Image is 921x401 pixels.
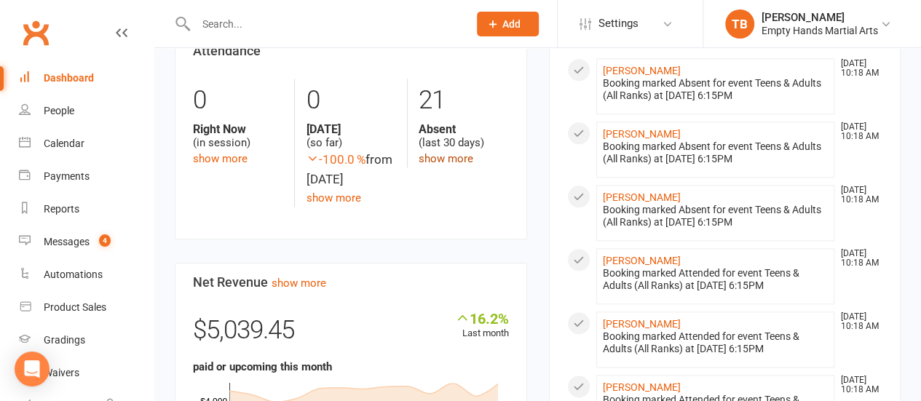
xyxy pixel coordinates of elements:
[502,18,521,30] span: Add
[191,14,459,34] input: Search...
[834,249,882,268] time: [DATE] 10:18 AM
[193,310,509,358] div: $5,039.45
[455,310,509,326] div: 16.2%
[603,191,681,203] a: [PERSON_NAME]
[419,122,508,150] div: (last 30 days)
[834,186,882,205] time: [DATE] 10:18 AM
[834,59,882,78] time: [DATE] 10:18 AM
[603,318,681,330] a: [PERSON_NAME]
[603,204,829,229] div: Booking marked Absent for event Teens & Adults (All Ranks) at [DATE] 6:15PM
[44,72,94,84] div: Dashboard
[603,77,829,102] div: Booking marked Absent for event Teens & Adults (All Ranks) at [DATE] 6:15PM
[19,95,154,127] a: People
[272,277,326,290] a: show more
[19,193,154,226] a: Reports
[306,150,395,189] div: from [DATE]
[306,191,360,205] a: show more
[193,152,248,165] a: show more
[193,122,283,150] div: (in session)
[603,381,681,393] a: [PERSON_NAME]
[603,65,681,76] a: [PERSON_NAME]
[44,203,79,215] div: Reports
[306,79,395,122] div: 0
[44,334,85,346] div: Gradings
[44,301,106,313] div: Product Sales
[99,234,111,247] span: 4
[17,15,54,51] a: Clubworx
[19,127,154,160] a: Calendar
[19,258,154,291] a: Automations
[603,267,829,292] div: Booking marked Attended for event Teens & Adults (All Ranks) at [DATE] 6:15PM
[19,357,154,389] a: Waivers
[725,9,754,39] div: TB
[44,138,84,149] div: Calendar
[19,160,154,193] a: Payments
[603,330,829,355] div: Booking marked Attended for event Teens & Adults (All Ranks) at [DATE] 6:15PM
[193,122,283,136] strong: Right Now
[306,122,395,136] strong: [DATE]
[19,291,154,324] a: Product Sales
[306,152,365,167] span: -100.0 %
[44,367,79,378] div: Waivers
[762,24,878,37] div: Empty Hands Martial Arts
[834,122,882,141] time: [DATE] 10:18 AM
[419,122,508,136] strong: Absent
[477,12,539,36] button: Add
[603,255,681,266] a: [PERSON_NAME]
[834,376,882,394] time: [DATE] 10:18 AM
[19,324,154,357] a: Gradings
[193,360,332,373] strong: paid or upcoming this month
[419,152,473,165] a: show more
[598,7,639,40] span: Settings
[455,310,509,341] div: Last month
[44,269,103,280] div: Automations
[306,122,395,150] div: (so far)
[419,79,508,122] div: 21
[44,170,90,182] div: Payments
[44,236,90,247] div: Messages
[19,226,154,258] a: Messages 4
[193,79,283,122] div: 0
[15,352,50,386] div: Open Intercom Messenger
[19,62,154,95] a: Dashboard
[603,140,829,165] div: Booking marked Absent for event Teens & Adults (All Ranks) at [DATE] 6:15PM
[834,312,882,331] time: [DATE] 10:18 AM
[44,105,74,116] div: People
[603,128,681,140] a: [PERSON_NAME]
[193,275,509,290] h3: Net Revenue
[762,11,878,24] div: [PERSON_NAME]
[193,44,509,58] h3: Attendance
